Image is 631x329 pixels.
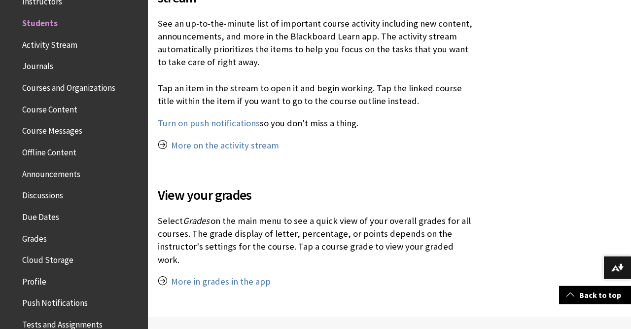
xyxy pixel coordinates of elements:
[158,117,475,130] p: so you don't miss a thing.
[171,140,279,151] a: More on the activity stream
[22,144,76,157] span: Offline Content
[158,184,475,205] span: View your grades
[22,252,73,265] span: Cloud Storage
[158,117,260,129] a: Turn on push notifications
[22,273,46,287] span: Profile
[158,215,475,266] p: Select on the main menu to see a quick view of your overall grades for all courses. The grade dis...
[171,276,271,288] a: More in grades in the app
[559,286,631,304] a: Back to top
[183,215,210,226] span: Grades
[22,79,115,93] span: Courses and Organizations
[22,58,53,72] span: Journals
[22,230,47,244] span: Grades
[22,123,82,136] span: Course Messages
[22,166,80,179] span: Announcements
[22,37,77,50] span: Activity Stream
[22,15,58,28] span: Students
[22,187,63,200] span: Discussions
[22,209,59,222] span: Due Dates
[158,17,475,108] p: See an up-to-the-minute list of important course activity including new content, announcements, a...
[22,101,77,114] span: Course Content
[22,295,88,308] span: Push Notifications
